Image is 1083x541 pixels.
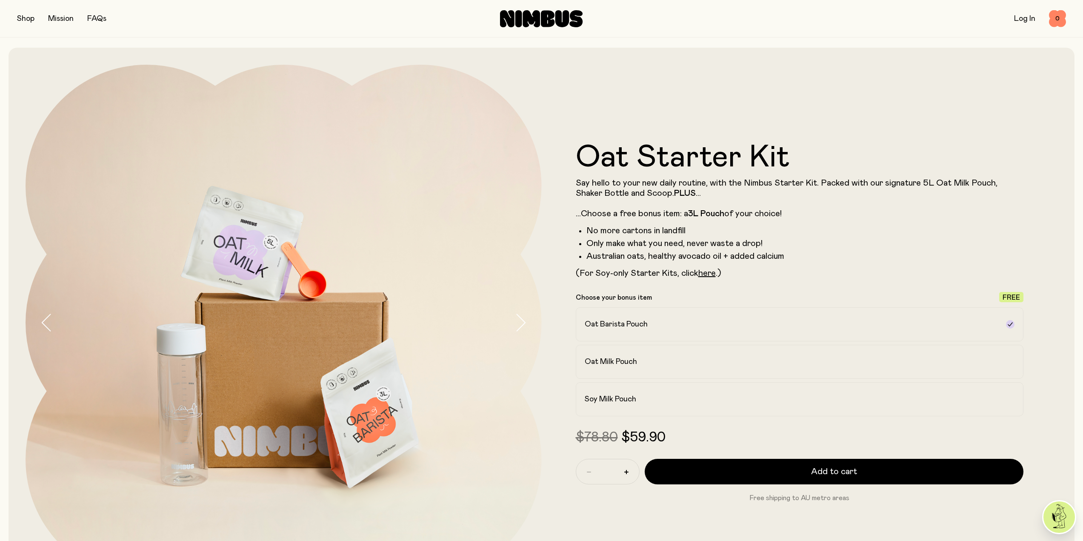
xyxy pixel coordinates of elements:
[586,251,1024,261] li: Australian oats, healthy avocado oil + added calcium
[586,238,1024,249] li: Only make what you need, never waste a drop!
[576,142,1024,173] h1: Oat Starter Kit
[621,431,666,444] span: $59.90
[698,269,716,278] a: here
[688,209,698,218] strong: 3L
[645,459,1024,484] button: Add to cart
[1049,10,1066,27] button: 0
[586,226,1024,236] li: No more cartons in landfill
[585,357,637,367] h2: Oat Milk Pouch
[576,268,1024,278] p: (For Soy-only Starter Kits, click .)
[811,466,857,478] span: Add to cart
[576,293,652,302] p: Choose your bonus item
[585,394,636,404] h2: Soy Milk Pouch
[700,209,724,218] strong: Pouch
[576,178,1024,219] p: Say hello to your new daily routine, with the Nimbus Starter Kit. Packed with our signature 5L Oa...
[1014,15,1035,23] a: Log In
[87,15,106,23] a: FAQs
[1003,294,1020,301] span: Free
[576,431,618,444] span: $78.80
[585,319,648,329] h2: Oat Barista Pouch
[48,15,74,23] a: Mission
[674,189,696,198] strong: PLUS
[1043,501,1075,533] img: agent
[576,493,1024,503] p: Free shipping to AU metro areas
